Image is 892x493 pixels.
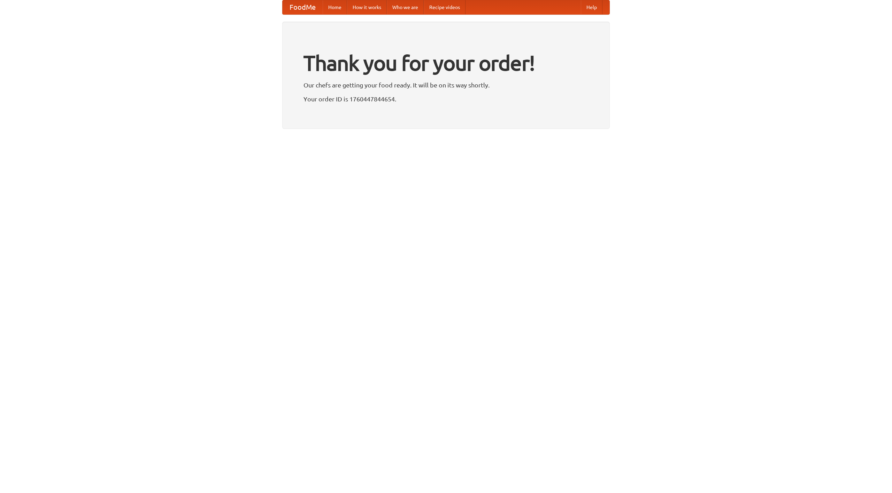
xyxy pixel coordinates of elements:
a: Home [323,0,347,14]
h1: Thank you for your order! [303,46,589,80]
a: FoodMe [283,0,323,14]
p: Your order ID is 1760447844654. [303,94,589,104]
a: How it works [347,0,387,14]
a: Recipe videos [424,0,466,14]
a: Who we are [387,0,424,14]
a: Help [581,0,602,14]
p: Our chefs are getting your food ready. It will be on its way shortly. [303,80,589,90]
